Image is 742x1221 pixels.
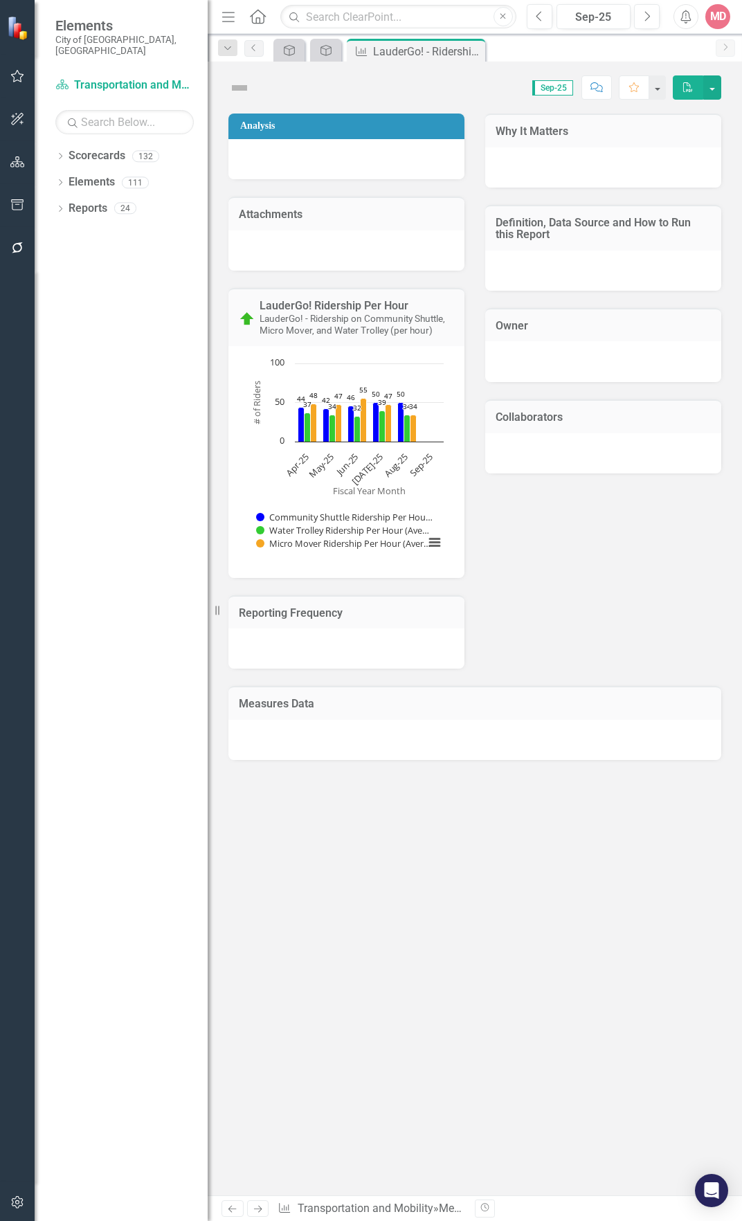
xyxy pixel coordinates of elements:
img: ClearPoint Strategy [7,16,31,40]
div: LauderGo! - Ridership on Community Shuttle, Micro Mover, and Water Trolley (per hour) [373,43,482,60]
text: Fiscal Year Month [333,484,406,496]
path: Apr-25, 48. Micro Mover Ridership Per Hour (Average). [311,404,317,442]
h3: Reporting Frequency [239,607,454,619]
path: Aug-25, 50. Community Shuttle Ridership Per Hour (Average). [398,402,404,442]
text: Sep-25 [407,451,435,479]
h3: Attachments [239,208,454,221]
path: Aug-25, 34. Water Trolley Ridership Per Hour (Average). [404,415,410,442]
input: Search ClearPoint... [280,5,516,29]
svg: Interactive chart [242,356,451,564]
a: LauderGo! Ridership Per Hour [260,299,408,312]
text: 0 [280,434,284,446]
h3: Why It Matters [496,125,711,138]
a: Measures [439,1202,487,1215]
div: 132 [132,150,159,162]
text: 32 [353,403,361,413]
h3: Definition, Data Source and How to Run this Report [496,217,711,241]
h3: Measures Data [239,698,711,710]
text: Jun-25 [333,451,361,478]
text: Apr-25 [283,451,311,478]
text: 39 [378,397,386,407]
path: Apr-25, 44. Community Shuttle Ridership Per Hour (Average). [298,407,305,442]
text: 50 [372,389,380,399]
text: Aug-25 [381,451,410,480]
path: May-25, 42. Community Shuttle Ridership Per Hour (Average). [323,408,329,442]
h3: Owner [496,320,711,332]
button: Show Water Trolley Ridership Per Hour (Average) [256,524,432,536]
input: Search Below... [55,110,194,134]
img: Proceeding as Planned [239,311,255,327]
a: Transportation and Mobility [298,1202,433,1215]
text: 50 [397,389,405,399]
text: 50 [275,395,284,408]
text: 42 [322,395,330,405]
text: 34 [403,401,411,411]
button: Show Community Shuttle Ridership Per Hour (Average) [256,511,433,523]
button: Show Micro Mover Ridership Per Hour (Average) [256,537,433,550]
text: 34 [328,401,336,411]
text: # of Riders [251,381,263,424]
path: Jun-25, 32. Water Trolley Ridership Per Hour (Average). [354,416,361,442]
h3: Collaborators [496,411,711,424]
span: Sep-25 [532,80,573,96]
text: 44 [297,394,305,404]
text: 48 [309,390,318,400]
a: Scorecards [69,148,125,164]
div: Sep-25 [561,9,626,26]
text: 46 [347,392,355,402]
span: Elements [55,17,194,34]
a: Reports [69,201,107,217]
path: Apr-25, 37. Water Trolley Ridership Per Hour (Average). [305,413,311,442]
text: 47 [334,391,343,401]
div: » » [278,1201,464,1217]
h3: Analysis [240,120,458,131]
div: Chart. Highcharts interactive chart. [242,356,451,564]
path: May-25, 34. Water Trolley Ridership Per Hour (Average). [329,415,336,442]
path: Aug-25, 34. Micro Mover Ridership Per Hour (Average). [410,415,417,442]
small: City of [GEOGRAPHIC_DATA], [GEOGRAPHIC_DATA] [55,34,194,57]
text: 47 [384,391,392,401]
button: Sep-25 [556,4,631,29]
button: View chart menu, Chart [425,533,444,552]
path: Jun-25, 55. Micro Mover Ridership Per Hour (Average). [361,398,367,442]
button: MD [705,4,730,29]
a: Elements [69,174,115,190]
div: 24 [114,203,136,215]
img: Not Defined [228,77,251,99]
text: 34 [409,401,417,411]
div: 111 [122,177,149,188]
path: Jul-25, 39. Water Trolley Ridership Per Hour (Average). [379,410,386,442]
text: 37 [303,399,311,409]
text: [DATE]-25 [349,451,386,487]
text: May-25 [306,451,336,480]
text: 55 [359,385,368,395]
small: LauderGo! - Ridership on Community Shuttle, Micro Mover, and Water Trolley (per hour) [260,313,445,336]
path: Jun-25, 46. Community Shuttle Ridership Per Hour (Average). [348,406,354,442]
div: Open Intercom Messenger [695,1174,728,1207]
path: May-25, 47. Micro Mover Ridership Per Hour (Average). [336,404,342,442]
path: Jul-25, 47. Micro Mover Ridership Per Hour (Average). [386,404,392,442]
path: Jul-25, 50. Community Shuttle Ridership Per Hour (Average). [373,402,379,442]
a: Transportation and Mobility [55,78,194,93]
text: 100 [270,356,284,368]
